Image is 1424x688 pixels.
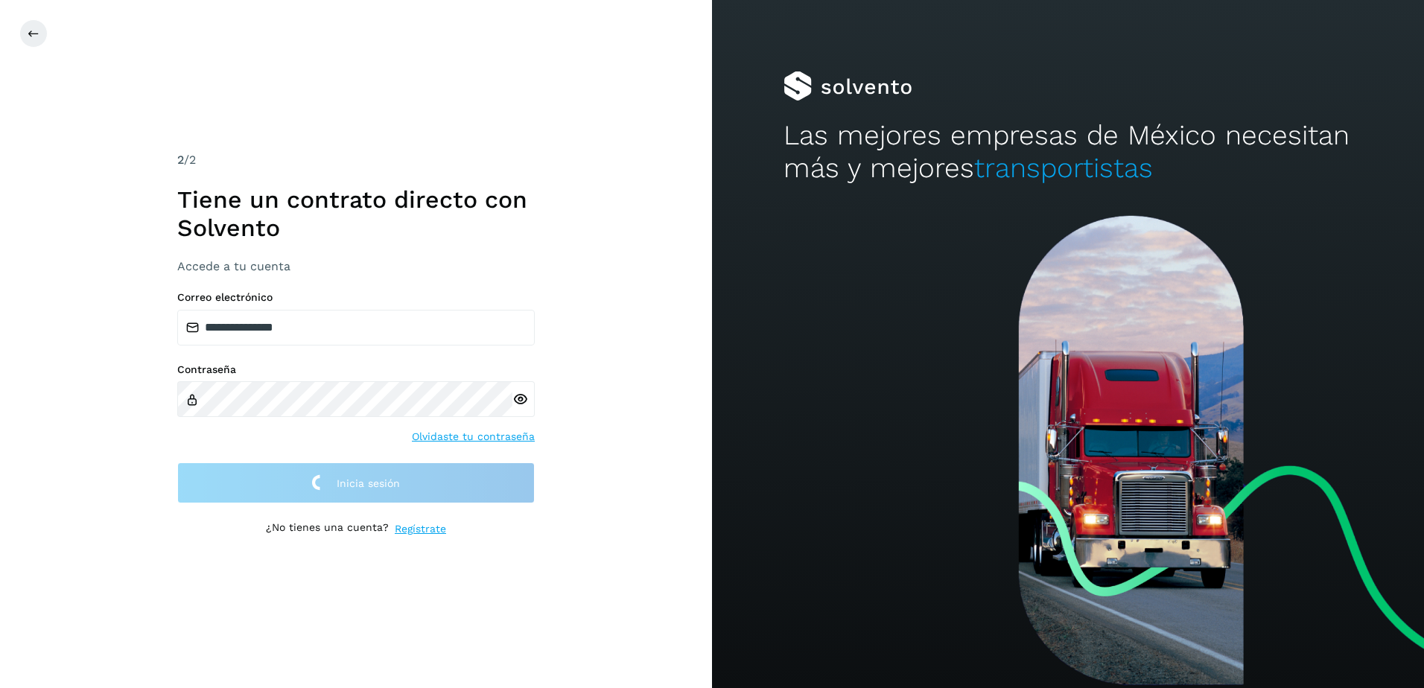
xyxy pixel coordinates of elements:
h3: Accede a tu cuenta [177,259,535,273]
span: Inicia sesión [337,478,400,488]
span: 2 [177,153,184,167]
a: Regístrate [395,521,446,537]
h1: Tiene un contrato directo con Solvento [177,185,535,243]
p: ¿No tienes una cuenta? [266,521,389,537]
span: transportistas [974,152,1153,184]
h2: Las mejores empresas de México necesitan más y mejores [783,119,1353,185]
button: Inicia sesión [177,462,535,503]
label: Contraseña [177,363,535,376]
div: /2 [177,151,535,169]
a: Olvidaste tu contraseña [412,429,535,445]
label: Correo electrónico [177,291,535,304]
